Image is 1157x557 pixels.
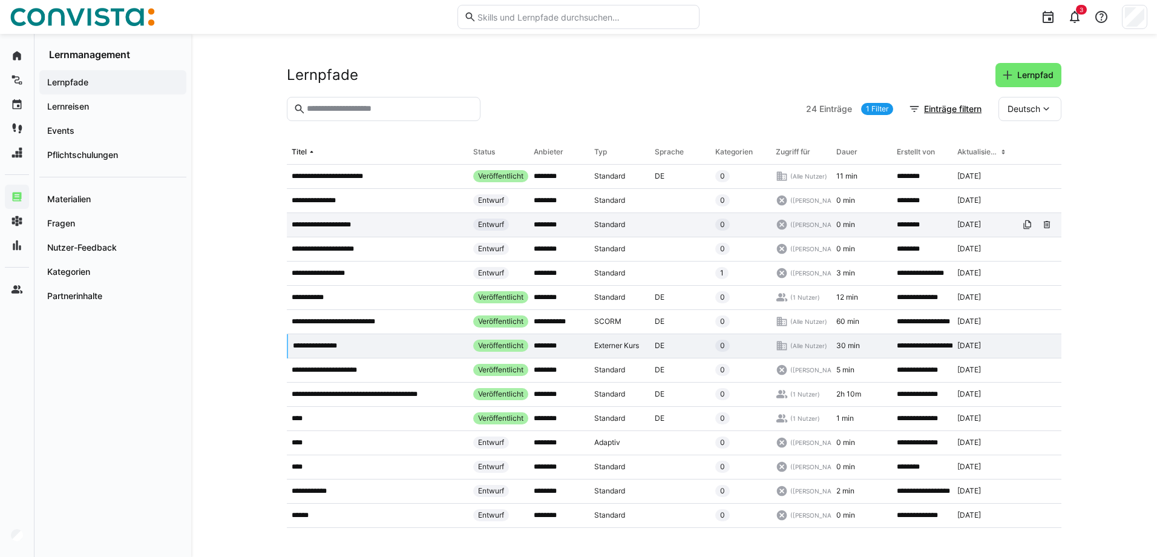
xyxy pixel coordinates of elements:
span: Veröffentlicht [478,341,523,351]
span: Standard [594,171,625,181]
div: Titel [292,147,307,157]
span: ([PERSON_NAME]) [790,196,845,205]
button: Lernpfad [995,63,1061,87]
span: Standard [594,365,625,375]
span: Standard [594,220,625,229]
span: 3 min [836,268,855,278]
span: Veröffentlicht [478,414,523,423]
span: (1 Nutzer) [790,414,820,423]
span: Veröffentlicht [478,389,523,399]
span: DE [655,317,664,326]
span: 3 [1080,6,1083,13]
span: Veröffentlicht [478,365,523,375]
span: 24 [806,103,817,115]
span: [DATE] [957,486,981,496]
span: [DATE] [957,389,981,399]
span: [DATE] [957,171,981,181]
span: (Alle Nutzer) [790,341,827,350]
span: Externer Kurs [594,341,639,351]
span: 1 min [836,414,854,423]
div: Dauer [836,147,857,157]
span: ([PERSON_NAME]) [790,269,845,277]
a: 1 Filter [861,103,893,115]
span: ([PERSON_NAME]) [790,438,845,447]
span: Entwurf [478,268,504,278]
span: ([PERSON_NAME]) [790,511,845,519]
span: Standard [594,414,625,423]
span: [DATE] [957,220,981,229]
span: 0 [720,244,725,254]
span: ([PERSON_NAME]) [790,245,845,253]
span: Deutsch [1008,103,1040,115]
span: 0 [720,196,725,205]
span: Standard [594,389,625,399]
span: 0 min [836,196,855,205]
span: 0 [720,462,725,472]
span: Standard [594,486,625,496]
span: 0 [720,438,725,447]
span: 0 [720,220,725,229]
span: 0 [720,171,725,181]
div: Zugriff für [776,147,810,157]
span: [DATE] [957,341,981,351]
span: Standard [594,292,625,302]
span: 0 min [836,220,855,229]
span: [DATE] [957,196,981,205]
span: 2h 10m [836,389,861,399]
span: Entwurf [478,510,504,520]
span: [DATE] [957,510,981,520]
span: DE [655,171,664,181]
button: Einträge filtern [902,97,989,121]
span: SCORM [594,317,621,326]
div: Typ [594,147,607,157]
div: Erstellt von [897,147,935,157]
span: Standard [594,196,625,205]
h2: Lernpfade [287,66,358,84]
span: Adaptiv [594,438,620,447]
span: Entwurf [478,196,504,205]
span: 0 [720,341,725,351]
span: Standard [594,268,625,278]
span: [DATE] [957,244,981,254]
span: ([PERSON_NAME]) [790,366,845,374]
div: Status [473,147,495,157]
span: 5 min [836,365,854,375]
span: [DATE] [957,292,981,302]
span: Entwurf [478,438,504,447]
span: 0 min [836,462,855,472]
span: Lernpfad [1015,69,1055,81]
div: Anbieter [534,147,563,157]
span: (1 Nutzer) [790,390,820,398]
span: [DATE] [957,462,981,472]
span: 60 min [836,317,859,326]
span: [DATE] [957,317,981,326]
span: 0 min [836,438,855,447]
span: 2 min [836,486,854,496]
span: 0 [720,365,725,375]
span: 1 [720,268,724,278]
span: 0 min [836,510,855,520]
span: Entwurf [478,244,504,254]
span: 0 min [836,244,855,254]
div: Kategorien [715,147,753,157]
span: [DATE] [957,268,981,278]
span: 0 [720,317,725,326]
span: DE [655,414,664,423]
span: Standard [594,244,625,254]
span: Einträge filtern [922,103,983,115]
span: 0 [720,414,725,423]
span: Standard [594,510,625,520]
div: Sprache [655,147,684,157]
span: 0 [720,292,725,302]
span: ([PERSON_NAME]) [790,463,845,471]
span: Entwurf [478,486,504,496]
span: 0 [720,389,725,399]
span: 0 [720,510,725,520]
span: Entwurf [478,220,504,229]
span: (Alle Nutzer) [790,172,827,180]
span: 0 [720,486,725,496]
input: Skills und Lernpfade durchsuchen… [476,12,693,22]
span: Veröffentlicht [478,292,523,302]
span: Veröffentlicht [478,317,523,326]
span: DE [655,365,664,375]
